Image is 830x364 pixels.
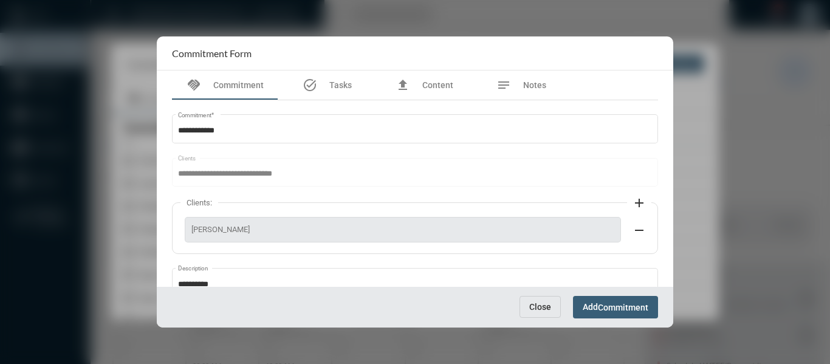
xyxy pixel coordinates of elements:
[573,296,658,318] button: AddCommitment
[632,223,647,238] mat-icon: remove
[172,47,252,59] h2: Commitment Form
[598,303,648,312] span: Commitment
[520,296,561,318] button: Close
[632,196,647,210] mat-icon: add
[422,80,453,90] span: Content
[303,78,317,92] mat-icon: task_alt
[396,78,410,92] mat-icon: file_upload
[180,198,218,207] label: Clients:
[329,80,352,90] span: Tasks
[191,225,614,234] span: [PERSON_NAME]
[187,78,201,92] mat-icon: handshake
[529,302,551,312] span: Close
[213,80,264,90] span: Commitment
[496,78,511,92] mat-icon: notes
[523,80,546,90] span: Notes
[583,302,648,312] span: Add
